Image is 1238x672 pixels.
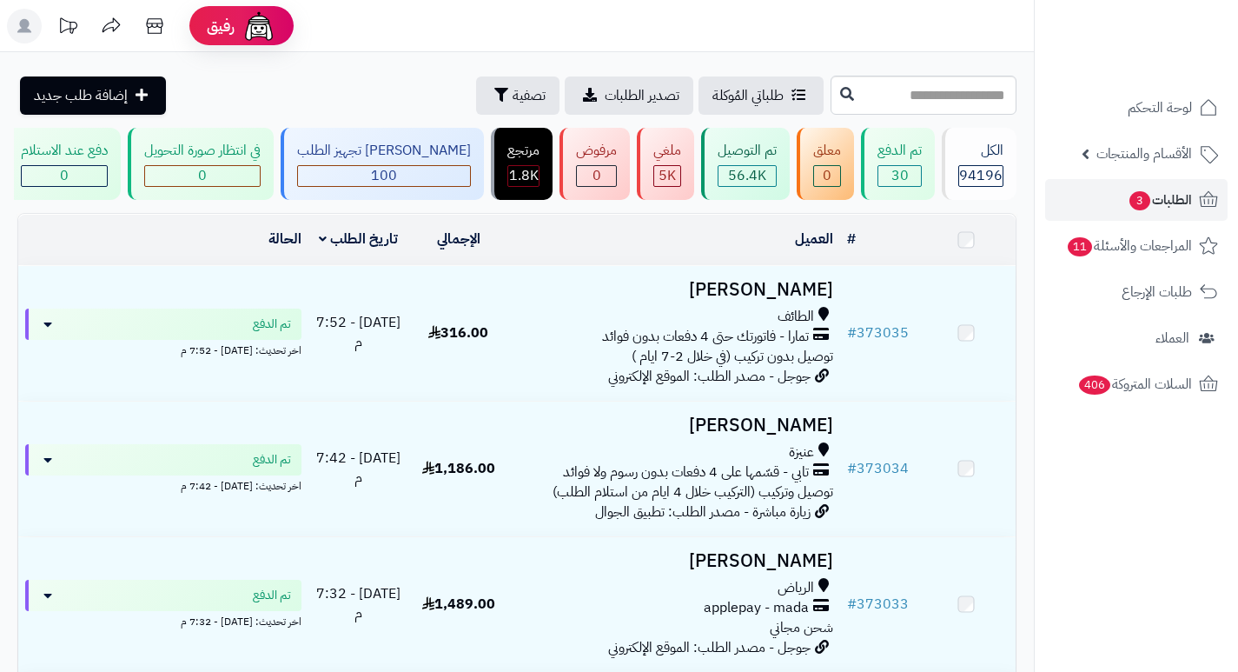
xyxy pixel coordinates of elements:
div: دفع عند الاستلام [21,141,108,161]
a: لوحة التحكم [1045,87,1228,129]
a: مرفوض 0 [556,128,633,200]
span: 11 [1068,237,1092,256]
h3: [PERSON_NAME] [515,280,833,300]
span: 100 [371,165,397,186]
div: 4954 [654,166,680,186]
span: [DATE] - 7:52 م [316,312,401,353]
span: 1,489.00 [422,594,495,615]
span: إضافة طلب جديد [34,85,128,106]
a: المراجعات والأسئلة11 [1045,225,1228,267]
a: [PERSON_NAME] تجهيز الطلب 100 [277,128,487,200]
span: 0 [823,165,831,186]
div: 1804 [508,166,539,186]
a: #373035 [847,323,909,343]
span: # [847,594,857,615]
div: 0 [814,166,840,186]
div: في انتظار صورة التحويل [144,141,261,161]
a: مرتجع 1.8K [487,128,556,200]
a: الحالة [268,229,301,250]
span: توصيل بدون تركيب (في خلال 2-7 ايام ) [632,346,833,367]
span: العملاء [1155,326,1189,350]
span: [DATE] - 7:32 م [316,583,401,624]
span: زيارة مباشرة - مصدر الطلب: تطبيق الجوال [595,502,811,522]
span: السلات المتروكة [1077,372,1192,396]
div: [PERSON_NAME] تجهيز الطلب [297,141,471,161]
span: 1.8K [509,165,539,186]
button: تصفية [476,77,559,115]
a: تم التوصيل 56.4K [698,128,793,200]
span: الطائف [778,307,814,327]
span: تم الدفع [253,587,291,604]
span: # [847,323,857,343]
span: تم الدفع [253,451,291,469]
span: [DATE] - 7:42 م [316,448,401,489]
a: تم الدفع 30 [857,128,938,200]
div: 100 [298,166,470,186]
img: ai-face.png [242,9,276,43]
a: السلات المتروكة406 [1045,363,1228,405]
span: المراجعات والأسئلة [1066,234,1192,258]
span: 316.00 [428,323,488,343]
span: 0 [60,165,69,186]
span: 0 [198,165,207,186]
a: تصدير الطلبات [565,77,693,115]
img: logo-2.png [1120,49,1221,85]
div: اخر تحديث: [DATE] - 7:52 م [25,340,301,358]
a: تاريخ الطلب [319,229,398,250]
span: 56.4K [728,165,766,186]
a: الكل94196 [938,128,1020,200]
h3: [PERSON_NAME] [515,416,833,436]
span: تصدير الطلبات [605,85,679,106]
span: 94196 [959,165,1003,186]
span: تمارا - فاتورتك حتى 4 دفعات بدون فوائد [602,327,809,347]
div: الكل [958,141,1003,161]
a: العميل [795,229,833,250]
span: # [847,458,857,479]
div: 30 [878,166,921,186]
div: 0 [145,166,260,186]
span: طلبات الإرجاع [1122,280,1192,304]
div: مرتجع [507,141,540,161]
span: توصيل وتركيب (التركيب خلال 4 ايام من استلام الطلب) [553,482,833,502]
span: جوجل - مصدر الطلب: الموقع الإلكتروني [608,637,811,658]
span: 5K [659,165,676,186]
div: اخر تحديث: [DATE] - 7:32 م [25,611,301,629]
div: تم الدفع [877,141,922,161]
a: الطلبات3 [1045,179,1228,221]
span: تصفية [513,85,546,106]
a: طلبات الإرجاع [1045,271,1228,313]
span: تابي - قسّمها على 4 دفعات بدون رسوم ولا فوائد [563,462,809,482]
span: جوجل - مصدر الطلب: الموقع الإلكتروني [608,366,811,387]
a: طلباتي المُوكلة [698,77,824,115]
span: 0 [593,165,601,186]
div: 0 [577,166,616,186]
span: شحن مجاني [770,617,833,638]
span: رفيق [207,16,235,37]
span: الأقسام والمنتجات [1096,142,1192,166]
a: العملاء [1045,317,1228,359]
a: في انتظار صورة التحويل 0 [124,128,277,200]
span: 406 [1079,376,1110,395]
div: تم التوصيل [718,141,777,161]
div: مرفوض [576,141,617,161]
span: تم الدفع [253,316,291,333]
a: دفع عند الاستلام 0 [1,128,124,200]
span: طلباتي المُوكلة [712,85,784,106]
a: #373034 [847,458,909,479]
a: إضافة طلب جديد [20,77,166,115]
div: اخر تحديث: [DATE] - 7:42 م [25,476,301,494]
div: 56444 [718,166,776,186]
div: 0 [22,166,107,186]
span: applepay - mada [704,598,809,618]
span: 30 [891,165,909,186]
span: عنيزة [789,442,814,462]
div: معلق [813,141,841,161]
a: ملغي 5K [633,128,698,200]
span: الطلبات [1128,188,1192,212]
a: معلق 0 [793,128,857,200]
span: 1,186.00 [422,458,495,479]
a: الإجمالي [437,229,480,250]
span: 3 [1129,191,1150,210]
a: تحديثات المنصة [46,9,89,48]
h3: [PERSON_NAME] [515,551,833,571]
